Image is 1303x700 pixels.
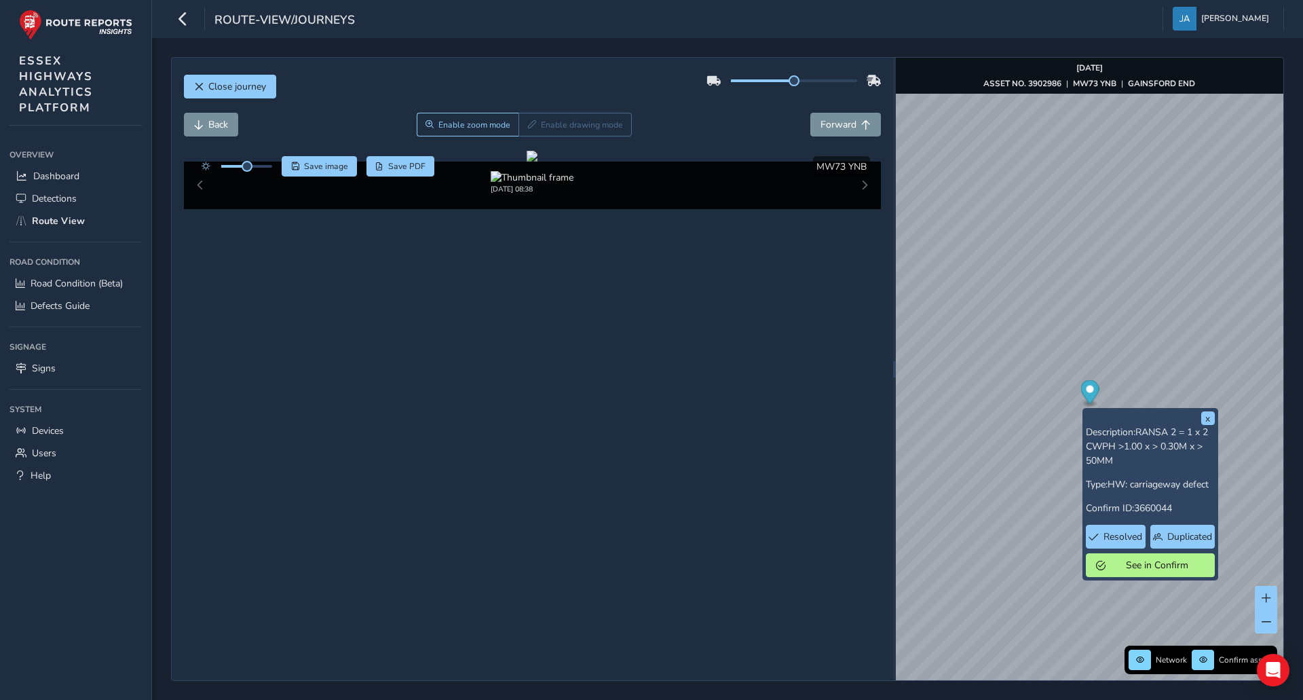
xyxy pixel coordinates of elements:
div: System [10,399,142,420]
button: x [1201,411,1215,425]
div: [DATE] 08:38 [491,184,573,194]
div: Open Intercom Messenger [1257,654,1289,686]
span: Users [32,447,56,460]
span: Road Condition (Beta) [31,277,123,290]
div: Overview [10,145,142,165]
p: Type: [1086,477,1215,492]
button: [PERSON_NAME] [1173,7,1274,31]
button: Zoom [417,113,519,136]
span: HW: carriageway defect [1108,478,1209,491]
div: | | [983,78,1195,89]
a: Dashboard [10,165,142,187]
span: ESSEX HIGHWAYS ANALYTICS PLATFORM [19,53,93,115]
span: Help [31,469,51,482]
span: Confirm assets [1219,655,1273,665]
span: Devices [32,424,64,437]
span: Dashboard [33,170,79,183]
a: Route View [10,210,142,232]
span: Save PDF [388,161,426,172]
p: Confirm ID: [1086,501,1215,515]
strong: MW73 YNB [1073,78,1116,89]
button: Back [184,113,238,136]
a: Users [10,442,142,464]
button: Forward [810,113,881,136]
button: Duplicated [1150,525,1214,549]
a: Devices [10,420,142,442]
span: Enable zoom mode [438,119,510,130]
span: Route View [32,215,85,227]
span: See in Confirm [1110,559,1205,572]
button: Resolved [1086,525,1146,549]
a: Defects Guide [10,295,142,317]
span: route-view/journeys [214,12,355,31]
span: Defects Guide [31,299,90,312]
button: Save [282,156,357,177]
span: Forward [820,118,856,131]
a: Signs [10,357,142,380]
a: Road Condition (Beta) [10,272,142,295]
strong: ASSET NO. 3902986 [983,78,1061,89]
span: 3660044 [1134,502,1172,515]
a: Help [10,464,142,487]
p: Description: [1086,425,1215,468]
span: Back [208,118,228,131]
span: Close journey [208,80,266,93]
span: Detections [32,192,77,205]
span: Signs [32,362,56,375]
button: Close journey [184,75,276,98]
span: Save image [304,161,348,172]
span: Network [1156,655,1187,665]
img: diamond-layout [1173,7,1196,31]
img: rr logo [19,10,132,40]
span: Duplicated [1167,530,1212,543]
span: MW73 YNB [816,160,867,173]
strong: GAINSFORD END [1128,78,1195,89]
div: Signage [10,337,142,357]
div: Map marker [1080,380,1099,408]
span: RANSA 2 = 1 x 2 CWPH >1.00 x > 0.30M x > 50MM [1086,426,1208,467]
a: Detections [10,187,142,210]
span: [PERSON_NAME] [1201,7,1269,31]
button: See in Confirm [1086,553,1215,577]
img: Thumbnail frame [491,171,573,184]
strong: [DATE] [1076,62,1103,73]
span: Resolved [1103,530,1142,543]
div: Road Condition [10,252,142,272]
button: PDF [366,156,435,177]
